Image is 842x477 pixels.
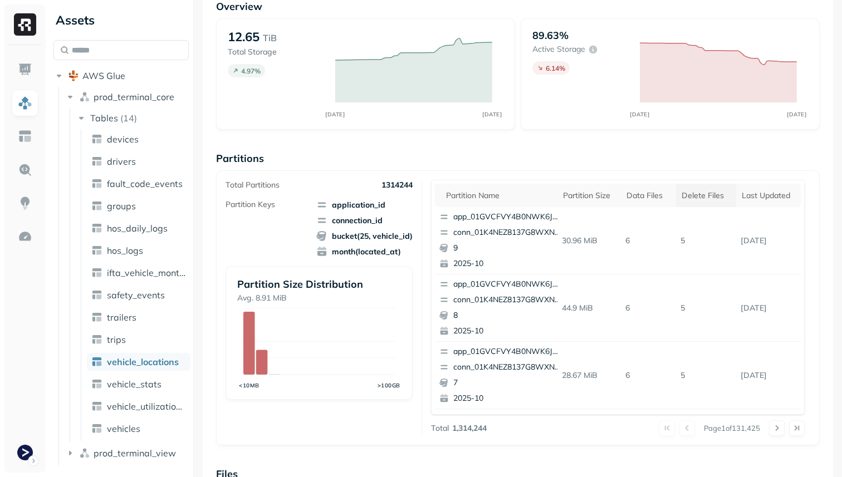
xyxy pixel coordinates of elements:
[91,312,102,323] img: table
[91,245,102,256] img: table
[87,130,190,148] a: devices
[87,219,190,237] a: hos_daily_logs
[446,190,552,201] div: Partition name
[91,356,102,367] img: table
[107,289,165,301] span: safety_events
[17,445,33,460] img: Terminal
[263,31,277,45] p: TiB
[91,423,102,434] img: table
[87,264,190,282] a: ifta_vehicle_months
[546,64,565,72] p: 6.14 %
[107,156,136,167] span: drivers
[107,200,136,212] span: groups
[453,393,561,404] p: 2025-10
[742,190,795,201] div: Last updated
[228,29,260,45] p: 12.65
[557,298,621,318] p: 44.9 MiB
[107,245,143,256] span: hos_logs
[14,13,36,36] img: Ryft
[107,134,139,145] span: devices
[18,163,32,177] img: Query Explorer
[53,11,189,29] div: Assets
[676,366,736,385] p: 5
[453,377,561,389] p: 7
[435,207,566,274] button: app_01GVCFVY4B0NWK6JYK87JP2WRPconn_01K4NEZ8137G8WXNV00CK90XW192025-10
[68,70,79,81] img: root
[316,230,413,242] span: bucket(25, vehicle_id)
[381,180,413,190] p: 1314244
[107,223,168,234] span: hos_daily_logs
[483,111,502,117] tspan: [DATE]
[65,88,189,106] button: prod_terminal_core
[107,378,161,390] span: vehicle_stats
[316,199,413,210] span: application_id
[107,267,186,278] span: ifta_vehicle_months
[237,278,401,291] p: Partition Size Distribution
[91,289,102,301] img: table
[79,91,90,102] img: namespace
[326,111,345,117] tspan: [DATE]
[453,346,561,357] p: app_01GVCFVY4B0NWK6JYK87JP2WRP
[453,362,561,373] p: conn_01K4NEZ8137G8WXNV00CK90XW1
[91,156,102,167] img: table
[682,190,731,201] div: Delete Files
[237,293,401,303] p: Avg. 8.91 MiB
[676,231,736,250] p: 5
[378,382,400,389] tspan: >100GB
[736,231,801,250] p: Oct 3, 2025
[91,178,102,189] img: table
[736,366,801,385] p: Oct 3, 2025
[87,308,190,326] a: trailers
[453,212,561,223] p: app_01GVCFVY4B0NWK6JYK87JP2WRP
[228,47,324,57] p: Total Storage
[453,258,561,269] p: 2025-10
[91,200,102,212] img: table
[87,197,190,215] a: groups
[94,448,176,459] span: prod_terminal_view
[107,401,186,412] span: vehicle_utilization_day
[736,298,801,318] p: Oct 3, 2025
[87,286,190,304] a: safety_events
[453,279,561,290] p: app_01GVCFVY4B0NWK6JYK87JP2WRP
[79,448,90,459] img: namespace
[82,70,125,81] span: AWS Glue
[435,274,566,341] button: app_01GVCFVY4B0NWK6JYK87JP2WRPconn_01K4NEZ8137G8WXNV00CK90XW182025-10
[630,111,650,117] tspan: [DATE]
[87,153,190,170] a: drivers
[316,246,413,257] span: month(located_at)
[453,326,561,337] p: 2025-10
[107,178,183,189] span: fault_code_events
[452,423,487,434] p: 1,314,244
[563,190,616,201] div: Partition size
[87,397,190,415] a: vehicle_utilization_day
[53,67,189,85] button: AWS Glue
[453,243,561,254] p: 9
[76,109,190,127] button: Tables(14)
[107,423,140,434] span: vehicles
[787,111,807,117] tspan: [DATE]
[18,96,32,110] img: Assets
[453,310,561,321] p: 8
[18,129,32,144] img: Asset Explorer
[621,366,676,385] p: 6
[91,378,102,390] img: table
[91,401,102,412] img: table
[676,298,736,318] p: 5
[241,67,261,75] p: 4.97 %
[18,62,32,77] img: Dashboard
[87,375,190,393] a: vehicle_stats
[557,231,621,250] p: 30.96 MiB
[87,420,190,437] a: vehicles
[107,356,179,367] span: vehicle_locations
[90,112,118,124] span: Tables
[65,444,189,462] button: prod_terminal_view
[91,134,102,145] img: table
[226,180,280,190] p: Total Partitions
[621,231,676,250] p: 6
[532,44,585,55] p: Active storage
[453,294,561,306] p: conn_01K4NEZ8137G8WXNV00CK90XW1
[532,29,569,42] p: 89.63%
[91,223,102,234] img: table
[87,353,190,371] a: vehicle_locations
[107,312,136,323] span: trailers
